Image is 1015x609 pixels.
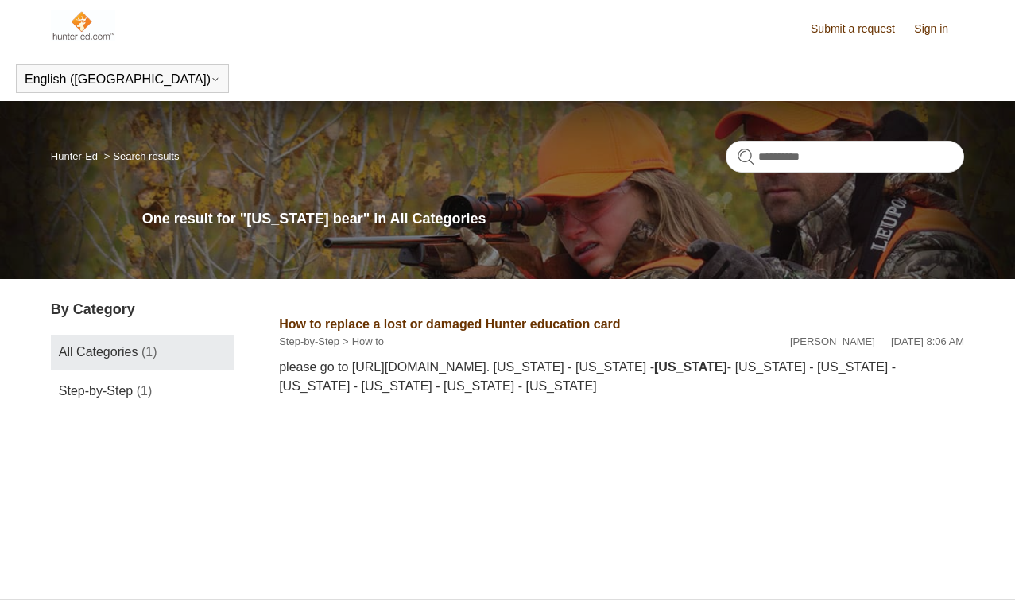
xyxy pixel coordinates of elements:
h3: By Category [51,299,234,320]
time: 07/28/2022, 08:06 [891,336,964,347]
span: Step-by-Step [59,384,133,398]
button: English ([GEOGRAPHIC_DATA]) [25,72,220,87]
a: All Categories (1) [51,335,234,370]
span: (1) [137,384,153,398]
a: Hunter-Ed [51,150,98,162]
em: [US_STATE] [654,360,727,374]
a: How to replace a lost or damaged Hunter education card [279,317,620,331]
div: Chat Support [912,556,1004,597]
img: Hunter-Ed Help Center home page [51,10,115,41]
a: Sign in [914,21,964,37]
a: Submit a request [811,21,911,37]
li: Step-by-Step [279,334,339,350]
span: (1) [141,345,157,359]
li: [PERSON_NAME] [790,334,875,350]
li: Search results [101,150,180,162]
a: How to [352,336,384,347]
input: Search [726,141,964,173]
li: How to [339,334,384,350]
a: Step-by-Step [279,336,339,347]
div: please go to [URL][DOMAIN_NAME]. [US_STATE] - [US_STATE] - - [US_STATE] - [US_STATE] - [US_STATE]... [279,358,964,396]
h1: One result for "[US_STATE] bear" in All Categories [142,208,964,230]
span: All Categories [59,345,138,359]
li: Hunter-Ed [51,150,101,162]
a: Step-by-Step (1) [51,374,234,409]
